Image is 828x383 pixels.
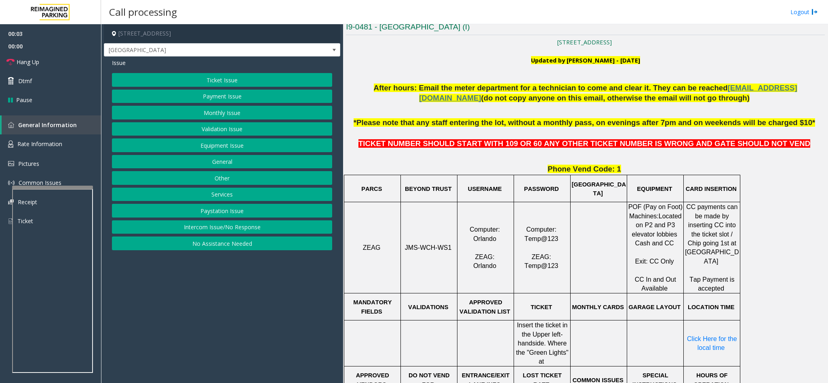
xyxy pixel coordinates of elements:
[790,8,818,16] a: Logout
[811,8,818,16] img: logout
[526,226,556,233] span: Computer:
[112,90,332,103] button: Payment Issue
[105,2,181,22] h3: Call processing
[112,155,332,169] button: General
[405,186,452,192] span: BEYOND TRUST
[525,262,558,269] span: Temp@123
[516,340,570,365] span: side. Where the "Green Lights" at
[112,171,332,185] button: Other
[112,220,332,234] button: Intercom Issue/No Response
[8,140,13,148] img: 'icon'
[628,203,685,219] span: POF (Pay on Foot) Machines:
[517,322,569,347] span: Insert the ticket in the Upper left-hand
[635,240,674,247] span: Cash and CC
[548,165,621,173] span: Phone Vend Code: 1
[531,304,552,310] span: TICKET
[688,304,735,310] span: LOCATION TIME
[112,106,332,119] button: Monthly Issue
[628,304,681,310] span: GARAGE LAYOUT
[112,122,332,136] button: Validation Issue
[8,199,14,205] img: 'icon'
[659,213,682,220] span: Located
[112,236,332,250] button: No Assistance Needed
[531,56,640,64] b: Updated by [PERSON_NAME] - [DATE]
[8,122,14,128] img: 'icon'
[481,94,750,102] span: (do not copy anyone on this email, otherwise the email will not go through)
[689,276,736,292] span: Tap Payment is accepted
[8,180,15,186] img: 'icon'
[104,44,293,57] span: [GEOGRAPHIC_DATA]
[572,181,626,197] span: [GEOGRAPHIC_DATA]
[475,253,495,260] span: ZEAG:
[112,59,126,67] span: Issue
[8,161,14,166] img: 'icon'
[408,304,448,310] span: VALIDATIONS
[632,222,677,237] span: on P2 and P3 elevator lobbies
[686,186,737,192] span: CARD INSERTION
[635,276,678,292] span: CC In and Out Available
[16,96,32,104] span: Pause
[419,84,797,102] span: [EMAIL_ADDRESS][DOMAIN_NAME]
[2,115,101,134] a: General Information
[363,244,381,251] span: ZEAG
[112,188,332,201] button: Services
[637,186,672,192] span: EQUIPMENT
[685,203,740,264] span: CC payments can be made by inserting CC into the ticket slot / Chip going 1st at [GEOGRAPHIC_DATA]
[525,235,558,242] span: Temp@123
[354,118,815,127] span: *Please note that any staff entering the lot, without a monthly pass, on evenings after 7pm and o...
[687,336,739,351] a: Click Here for the local time
[524,186,559,192] span: PASSWORD
[361,186,382,192] span: PARCS
[112,138,332,152] button: Equipment Issue
[405,244,452,251] span: JMS-WCH-WS1
[473,235,496,242] span: Orlando
[346,22,825,35] h3: I9-0481 - [GEOGRAPHIC_DATA] (I)
[17,58,39,66] span: Hang Up
[374,84,728,92] span: After hours: Email the meter department for a technician to come and clear it. They can be reached
[468,186,502,192] span: USERNAME
[470,226,500,233] span: Computer:
[419,85,797,102] a: [EMAIL_ADDRESS][DOMAIN_NAME]
[18,160,39,167] span: Pictures
[353,299,393,314] span: MANDATORY FIELDS
[473,262,496,269] span: Orlando
[112,204,332,218] button: Paystation Issue
[19,179,61,186] span: Common Issues
[18,121,77,129] span: General Information
[112,73,332,87] button: Ticket Issue
[18,77,32,85] span: Dtmf
[104,24,340,43] h4: [STREET_ADDRESS]
[358,139,810,148] span: TICKET NUMBER SHOULD START WITH 109 OR 60 ANY OTHER TICKET NUMBER IS WRONG AND GATE SHOULD NOT VEND
[8,218,13,225] img: 'icon'
[17,140,62,148] span: Rate Information
[532,253,551,260] span: ZEAG:
[572,304,624,310] span: MONTHLY CARDS
[557,38,612,46] a: [STREET_ADDRESS]
[635,258,674,265] span: Exit: CC Only
[459,299,510,314] span: APPROVED VALIDATION LIST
